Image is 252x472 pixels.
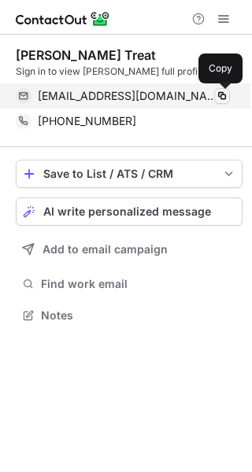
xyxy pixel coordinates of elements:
[16,65,243,79] div: Sign in to view [PERSON_NAME] full profile
[41,308,236,323] span: Notes
[16,47,156,63] div: [PERSON_NAME] Treat
[43,168,215,180] div: Save to List / ATS / CRM
[41,277,236,291] span: Find work email
[16,160,243,188] button: save-profile-one-click
[38,89,218,103] span: [EMAIL_ADDRESS][DOMAIN_NAME]
[43,243,168,256] span: Add to email campaign
[38,114,136,128] span: [PHONE_NUMBER]
[16,304,243,326] button: Notes
[16,235,243,264] button: Add to email campaign
[16,273,243,295] button: Find work email
[16,197,243,226] button: AI write personalized message
[16,9,110,28] img: ContactOut v5.3.10
[43,205,211,218] span: AI write personalized message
